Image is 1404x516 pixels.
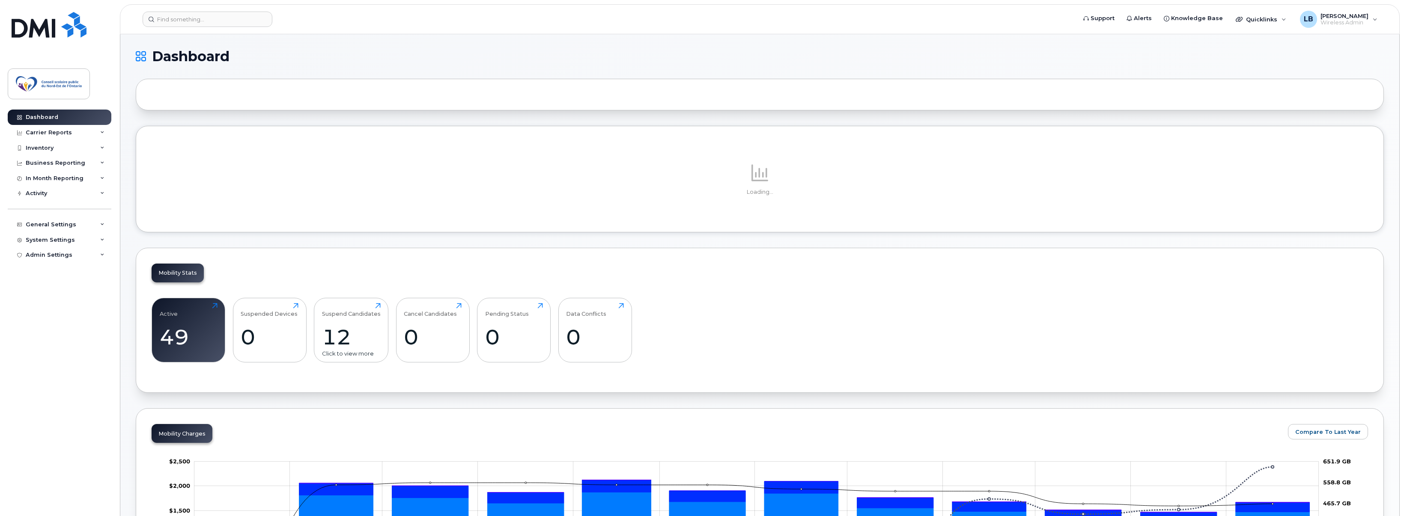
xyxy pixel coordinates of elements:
tspan: $1,500 [169,507,190,513]
a: Active49 [160,303,218,358]
button: Compare To Last Year [1288,424,1368,439]
div: 0 [485,324,543,350]
div: Suspend Candidates [322,303,381,317]
a: Suspended Devices0 [241,303,298,358]
p: Loading... [152,188,1368,196]
div: 0 [404,324,462,350]
span: Dashboard [152,50,230,63]
div: 12 [322,324,381,350]
g: $0 [169,457,190,464]
a: Pending Status0 [485,303,543,358]
tspan: 651.9 GB [1323,457,1351,464]
a: Data Conflicts0 [566,303,624,358]
div: Pending Status [485,303,529,317]
div: 0 [566,324,624,350]
div: Cancel Candidates [404,303,457,317]
div: 49 [160,324,218,350]
div: 0 [241,324,298,350]
span: Compare To Last Year [1295,428,1361,436]
tspan: $2,000 [169,482,190,489]
div: Suspended Devices [241,303,298,317]
tspan: 558.8 GB [1323,479,1351,486]
div: Data Conflicts [566,303,606,317]
a: Cancel Candidates0 [404,303,462,358]
div: Active [160,303,178,317]
tspan: 465.7 GB [1323,500,1351,507]
g: $0 [169,507,190,513]
g: $0 [169,482,190,489]
tspan: $2,500 [169,457,190,464]
a: Suspend Candidates12Click to view more [322,303,381,358]
div: Click to view more [322,350,381,358]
